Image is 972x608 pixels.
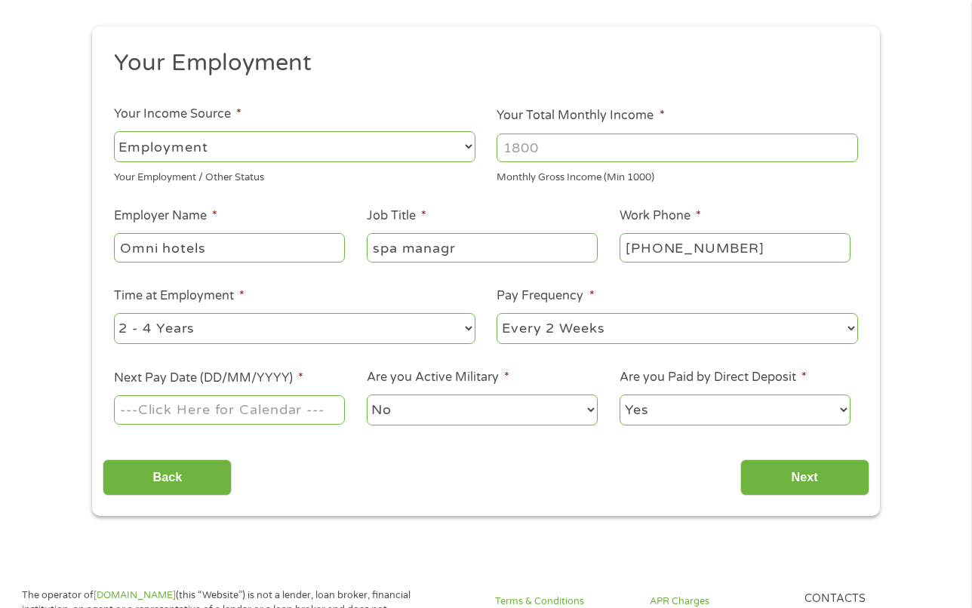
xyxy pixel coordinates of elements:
label: Job Title [367,208,426,224]
input: ---Click Here for Calendar --- [114,395,345,424]
label: Are you Paid by Direct Deposit [620,370,807,385]
label: Employer Name [114,208,217,224]
label: Are you Active Military [367,370,509,385]
label: Pay Frequency [497,288,594,304]
input: (231) 754-4010 [620,233,850,262]
label: Work Phone [620,208,701,224]
input: Cashier [367,233,598,262]
input: Back [103,459,232,496]
a: [DOMAIN_NAME] [94,589,176,601]
label: Your Income Source [114,106,241,122]
label: Time at Employment [114,288,245,304]
input: Walmart [114,233,345,262]
input: Next [740,459,869,496]
label: Your Total Monthly Income [497,108,664,124]
div: Monthly Gross Income (Min 1000) [497,165,858,186]
label: Next Pay Date (DD/MM/YYYY) [114,370,303,386]
input: 1800 [497,134,858,162]
h4: Contacts [804,592,941,606]
h2: Your Employment [114,48,847,78]
div: Your Employment / Other Status [114,165,475,186]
